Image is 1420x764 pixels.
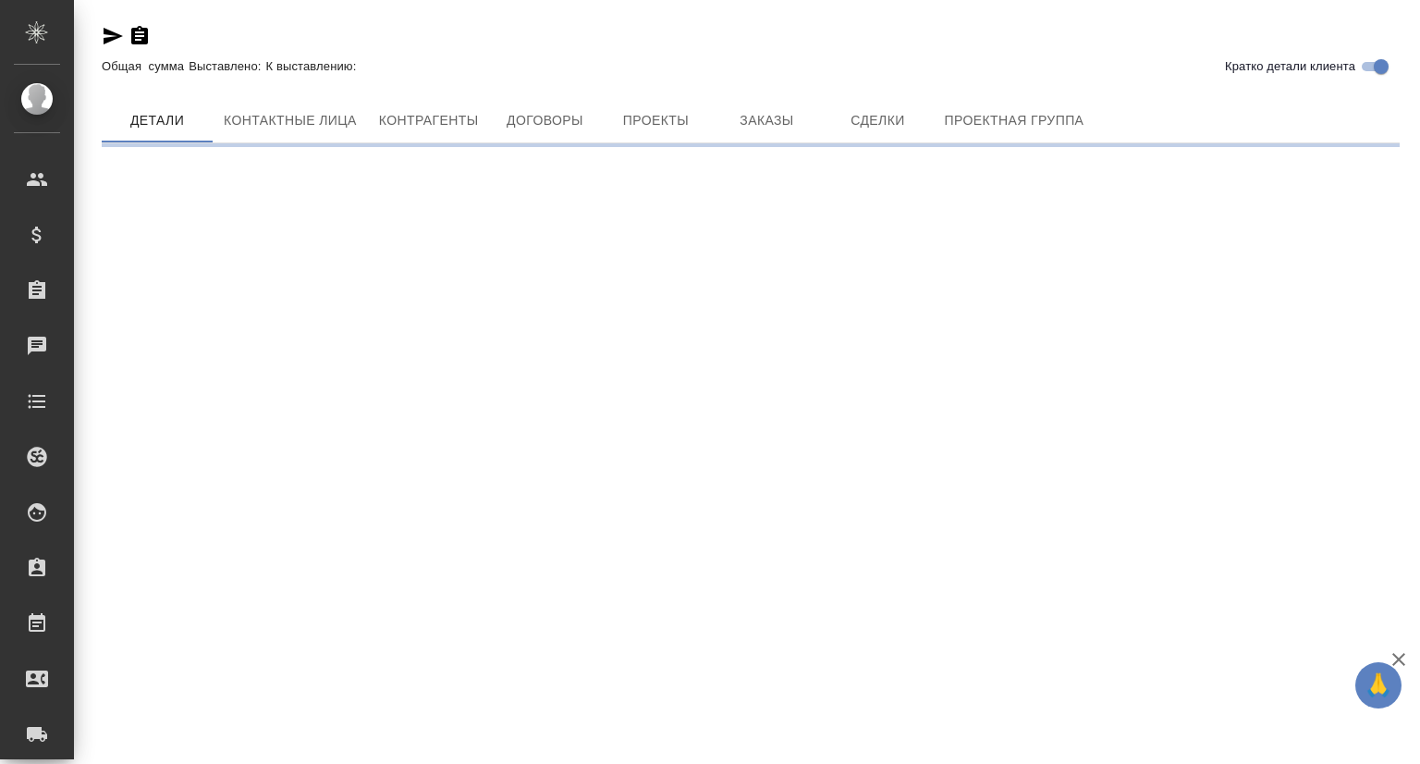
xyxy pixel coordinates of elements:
button: 🙏 [1355,662,1402,709]
span: Детали [113,109,202,132]
button: Скопировать ссылку [129,25,151,47]
span: Проекты [611,109,700,132]
p: Общая сумма [102,59,189,73]
span: Сделки [833,109,922,132]
span: Кратко детали клиента [1225,57,1355,76]
button: Скопировать ссылку для ЯМессенджера [102,25,124,47]
span: Договоры [500,109,589,132]
span: Проектная группа [944,109,1083,132]
p: К выставлению: [266,59,361,73]
span: Контактные лица [224,109,357,132]
span: Заказы [722,109,811,132]
span: 🙏 [1363,666,1394,705]
p: Выставлено: [189,59,265,73]
span: Контрагенты [379,109,479,132]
